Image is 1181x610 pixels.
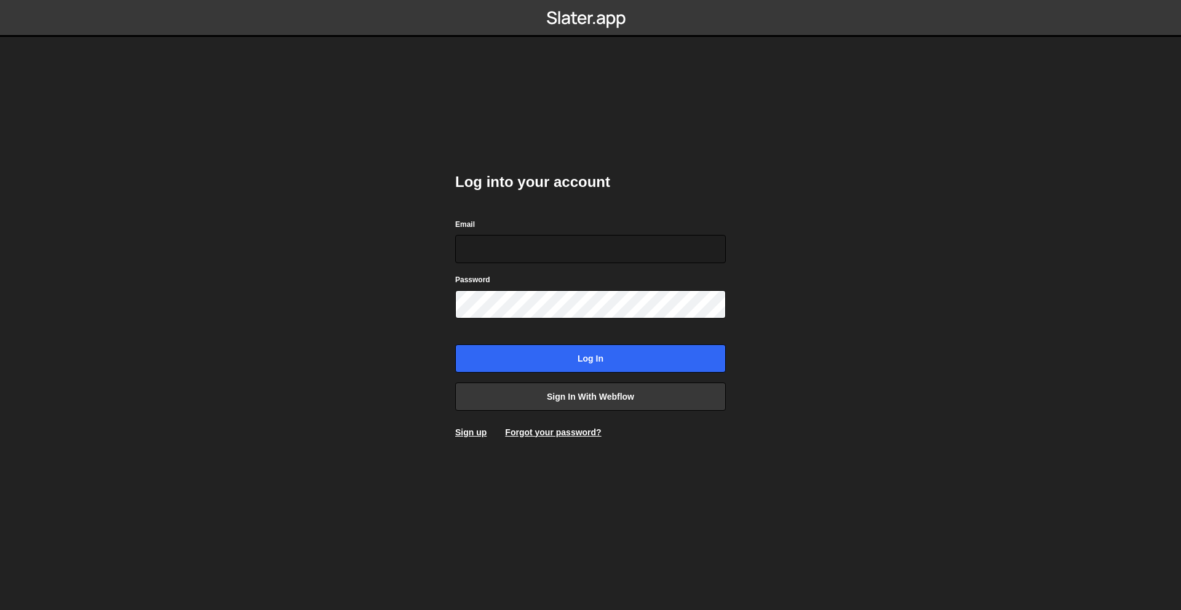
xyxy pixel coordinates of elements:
[455,274,490,286] label: Password
[455,382,726,411] a: Sign in with Webflow
[455,218,475,231] label: Email
[455,427,487,437] a: Sign up
[505,427,601,437] a: Forgot your password?
[455,172,726,192] h2: Log into your account
[455,344,726,373] input: Log in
